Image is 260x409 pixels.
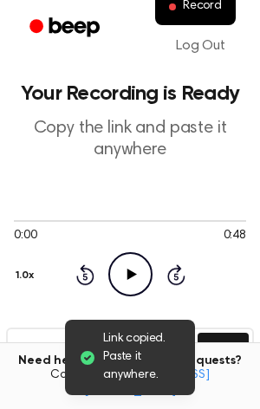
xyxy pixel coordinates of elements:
[198,333,249,365] button: Copy
[14,227,36,245] span: 0:00
[14,261,40,290] button: 1.0x
[159,25,243,67] a: Log Out
[10,368,250,399] span: Contact us
[17,11,115,45] a: Beep
[224,227,246,245] span: 0:48
[14,83,246,104] h1: Your Recording is Ready
[103,330,181,385] span: Link copied. Paste it anywhere.
[84,369,210,397] a: [EMAIL_ADDRESS][DOMAIN_NAME]
[14,118,246,161] p: Copy the link and paste it anywhere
